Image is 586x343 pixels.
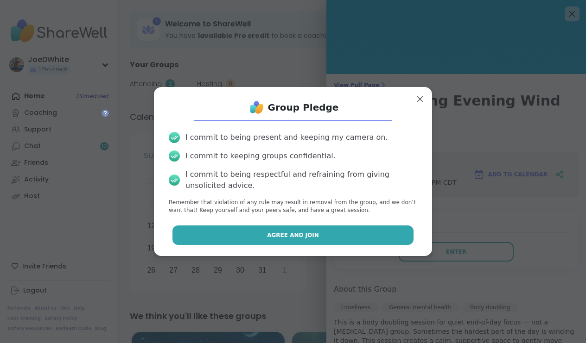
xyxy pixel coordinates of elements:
[185,169,417,191] div: I commit to being respectful and refraining from giving unsolicited advice.
[267,231,319,239] span: Agree and Join
[172,225,414,245] button: Agree and Join
[102,109,109,117] iframe: Spotlight
[268,101,339,114] h1: Group Pledge
[248,98,266,117] img: ShareWell Logo
[185,150,336,162] div: I commit to keeping groups confidential.
[185,132,388,143] div: I commit to being present and keeping my camera on.
[169,199,417,214] p: Remember that violation of any rule may result in removal from the group, and we don’t want that!...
